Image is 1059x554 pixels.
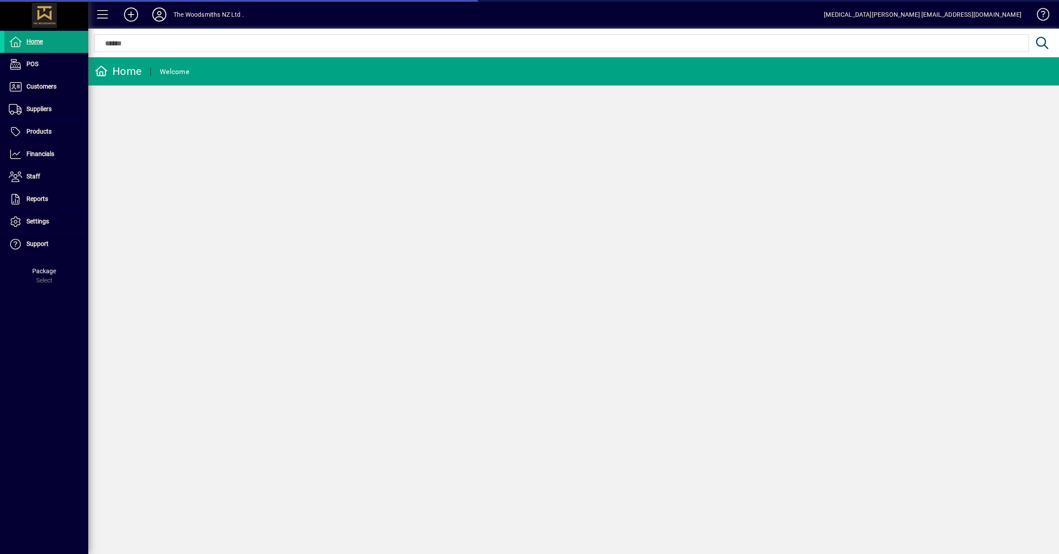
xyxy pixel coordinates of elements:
[4,166,88,188] a: Staff
[160,65,189,79] div: Welcome
[173,7,244,22] div: The Woodsmiths NZ Ltd .
[26,150,54,157] span: Financials
[117,7,145,22] button: Add
[145,7,173,22] button: Profile
[32,268,56,275] span: Package
[4,188,88,210] a: Reports
[4,53,88,75] a: POS
[4,121,88,143] a: Products
[4,211,88,233] a: Settings
[95,64,142,78] div: Home
[1030,2,1048,30] a: Knowledge Base
[26,240,49,247] span: Support
[4,143,88,165] a: Financials
[26,105,52,112] span: Suppliers
[26,60,38,67] span: POS
[26,83,56,90] span: Customers
[4,233,88,255] a: Support
[26,173,40,180] span: Staff
[26,38,43,45] span: Home
[26,218,49,225] span: Settings
[4,98,88,120] a: Suppliers
[824,7,1021,22] div: [MEDICAL_DATA][PERSON_NAME] [EMAIL_ADDRESS][DOMAIN_NAME]
[26,195,48,202] span: Reports
[26,128,52,135] span: Products
[4,76,88,98] a: Customers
